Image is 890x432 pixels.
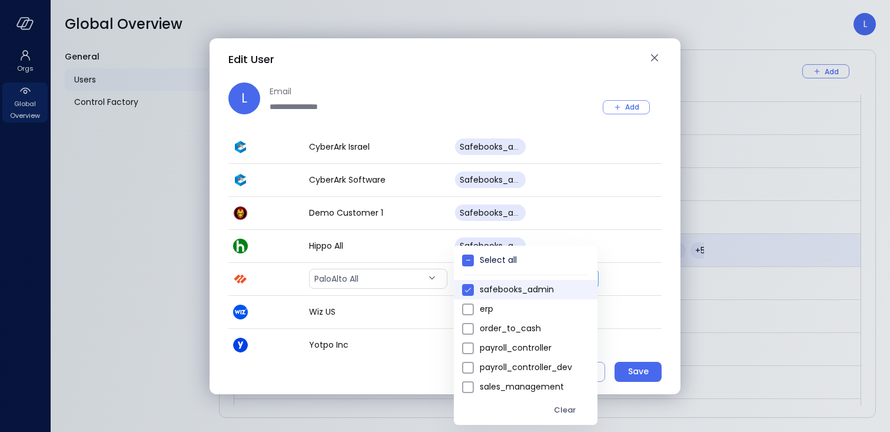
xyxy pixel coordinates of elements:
[541,400,588,420] button: Clear
[480,361,588,374] span: payroll_controller_dev
[480,303,588,315] span: erp
[480,283,588,296] span: safebooks_admin
[554,404,576,417] div: Clear
[480,381,588,393] span: sales_management
[480,322,588,335] span: order_to_cash
[480,342,588,354] span: payroll_controller
[480,254,588,266] span: Select all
